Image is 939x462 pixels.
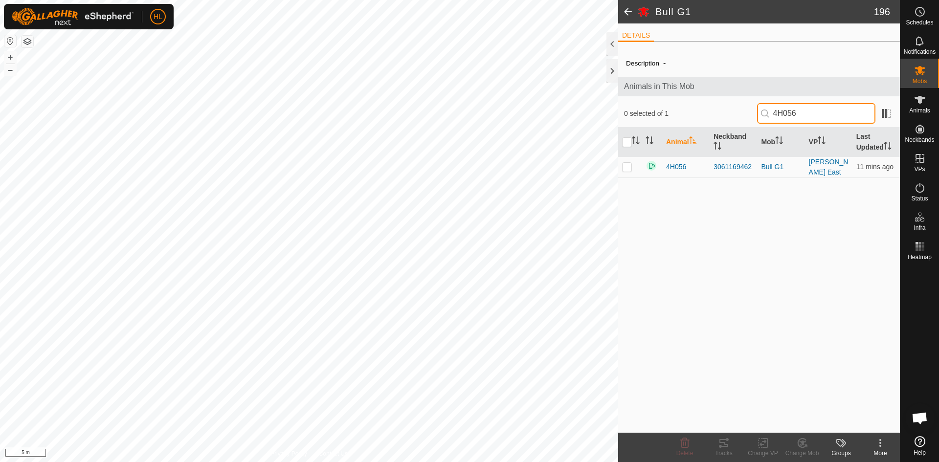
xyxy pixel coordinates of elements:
[666,162,686,172] span: 4H056
[757,128,805,157] th: Mob
[818,138,826,146] p-sorticon: Activate to sort
[805,128,852,157] th: VP
[646,160,657,172] img: returning on
[154,12,162,22] span: HL
[714,143,721,151] p-sorticon: Activate to sort
[757,103,875,124] input: Search (S)
[646,138,653,146] p-sorticon: Activate to sort
[655,6,874,18] h2: Bull G1
[704,449,743,458] div: Tracks
[852,128,900,157] th: Last Updated
[12,8,134,25] img: Gallagher Logo
[743,449,782,458] div: Change VP
[914,225,925,231] span: Infra
[909,108,930,113] span: Animals
[714,162,753,172] div: 3061169462
[775,138,783,146] p-sorticon: Activate to sort
[626,60,659,67] label: Description
[856,163,894,171] span: 7 Oct 2025, 10:12 am
[908,254,932,260] span: Heatmap
[884,143,892,151] p-sorticon: Activate to sort
[659,55,670,71] span: -
[632,138,640,146] p-sorticon: Activate to sort
[900,432,939,460] a: Help
[319,449,348,458] a: Contact Us
[905,137,934,143] span: Neckbands
[689,138,697,146] p-sorticon: Activate to sort
[618,30,654,42] li: DETAILS
[914,450,926,456] span: Help
[906,20,933,25] span: Schedules
[782,449,822,458] div: Change Mob
[904,49,936,55] span: Notifications
[914,166,925,172] span: VPs
[662,128,710,157] th: Animal
[624,81,894,92] span: Animals in This Mob
[822,449,861,458] div: Groups
[809,158,849,176] a: [PERSON_NAME] East
[22,36,33,47] button: Map Layers
[676,450,693,457] span: Delete
[624,109,757,119] span: 0 selected of 1
[905,403,935,433] div: Open chat
[4,35,16,47] button: Reset Map
[4,64,16,76] button: –
[710,128,757,157] th: Neckband
[874,4,890,19] span: 196
[270,449,307,458] a: Privacy Policy
[861,449,900,458] div: More
[911,196,928,201] span: Status
[913,78,927,84] span: Mobs
[761,162,801,172] div: Bull G1
[4,51,16,63] button: +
